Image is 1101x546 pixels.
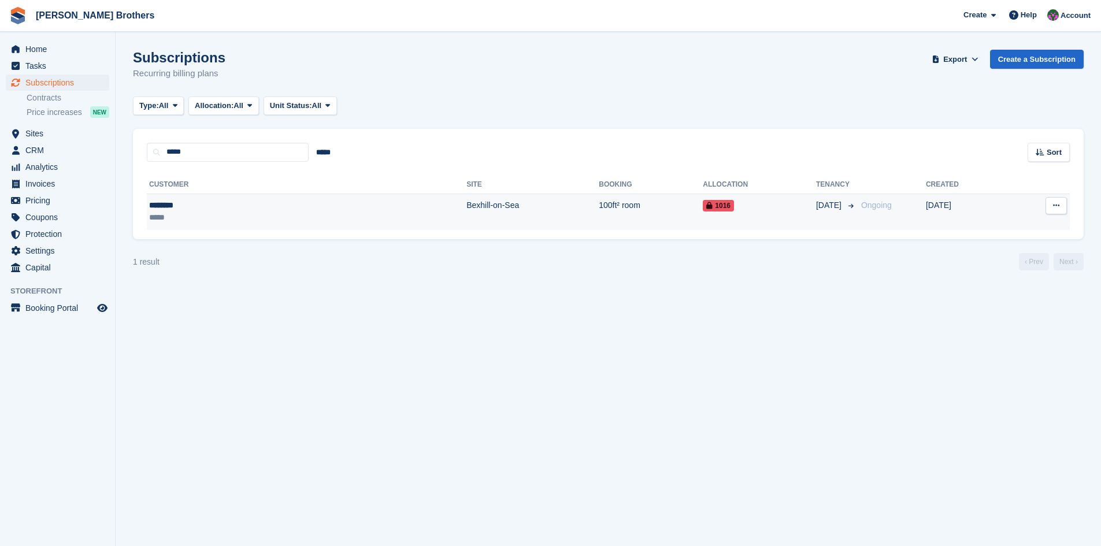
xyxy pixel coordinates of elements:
span: All [233,100,243,112]
span: Ongoing [861,200,892,210]
td: [DATE] [926,194,1009,230]
span: Analytics [25,159,95,175]
a: Next [1054,253,1084,270]
span: Booking Portal [25,300,95,316]
button: Export [930,50,981,69]
span: Export [943,54,967,65]
a: menu [6,300,109,316]
button: Unit Status: All [264,96,337,116]
span: Account [1061,10,1091,21]
img: stora-icon-8386f47178a22dfd0bd8f6a31ec36ba5ce8667c1dd55bd0f319d3a0aa187defe.svg [9,7,27,24]
th: Tenancy [816,176,857,194]
a: menu [6,243,109,259]
a: menu [6,226,109,242]
th: Created [926,176,1009,194]
td: 100ft² room [599,194,703,230]
span: Sites [25,125,95,142]
span: 1016 [703,200,734,211]
h1: Subscriptions [133,50,225,65]
p: Recurring billing plans [133,67,225,80]
div: NEW [90,106,109,118]
span: Coupons [25,209,95,225]
th: Customer [147,176,466,194]
a: menu [6,159,109,175]
a: menu [6,259,109,276]
span: Unit Status: [270,100,312,112]
a: menu [6,41,109,57]
th: Allocation [703,176,816,194]
span: Create [963,9,987,21]
span: Allocation: [195,100,233,112]
a: Create a Subscription [990,50,1084,69]
a: menu [6,125,109,142]
span: Type: [139,100,159,112]
th: Booking [599,176,703,194]
nav: Page [1017,253,1086,270]
a: Preview store [95,301,109,315]
span: Invoices [25,176,95,192]
div: 1 result [133,256,160,268]
span: CRM [25,142,95,158]
a: menu [6,142,109,158]
a: menu [6,58,109,74]
span: All [159,100,169,112]
span: Capital [25,259,95,276]
button: Allocation: All [188,96,259,116]
span: All [312,100,322,112]
td: Bexhill-on-Sea [466,194,599,230]
span: Subscriptions [25,75,95,91]
span: Protection [25,226,95,242]
a: menu [6,176,109,192]
span: Sort [1047,147,1062,158]
a: menu [6,75,109,91]
span: Settings [25,243,95,259]
span: Home [25,41,95,57]
span: Tasks [25,58,95,74]
a: menu [6,192,109,209]
span: Help [1021,9,1037,21]
button: Type: All [133,96,184,116]
a: Price increases NEW [27,106,109,118]
a: Previous [1019,253,1049,270]
span: Pricing [25,192,95,209]
span: Price increases [27,107,82,118]
a: Contracts [27,92,109,103]
span: [DATE] [816,199,844,211]
span: Storefront [10,285,115,297]
th: Site [466,176,599,194]
img: Nick Wright [1047,9,1059,21]
a: menu [6,209,109,225]
a: [PERSON_NAME] Brothers [31,6,159,25]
